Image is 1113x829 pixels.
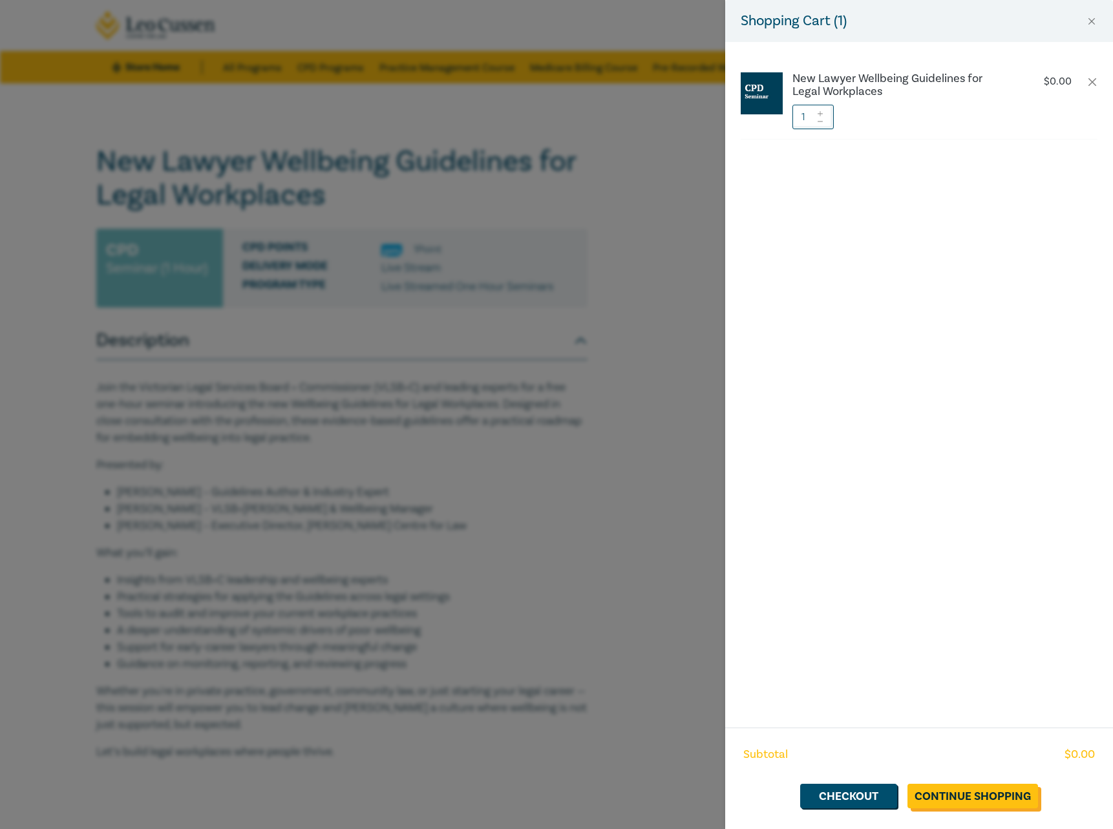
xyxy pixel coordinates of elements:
span: $ 0.00 [1065,746,1095,763]
a: New Lawyer Wellbeing Guidelines for Legal Workplaces [792,72,1007,98]
input: 1 [792,105,834,129]
h5: Shopping Cart ( 1 ) [741,10,847,32]
a: Checkout [800,784,897,808]
span: Subtotal [743,746,788,763]
img: CPD%20Seminar.jpg [741,72,783,114]
a: Continue Shopping [907,784,1038,808]
p: $ 0.00 [1044,76,1072,88]
button: Close [1086,16,1097,27]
